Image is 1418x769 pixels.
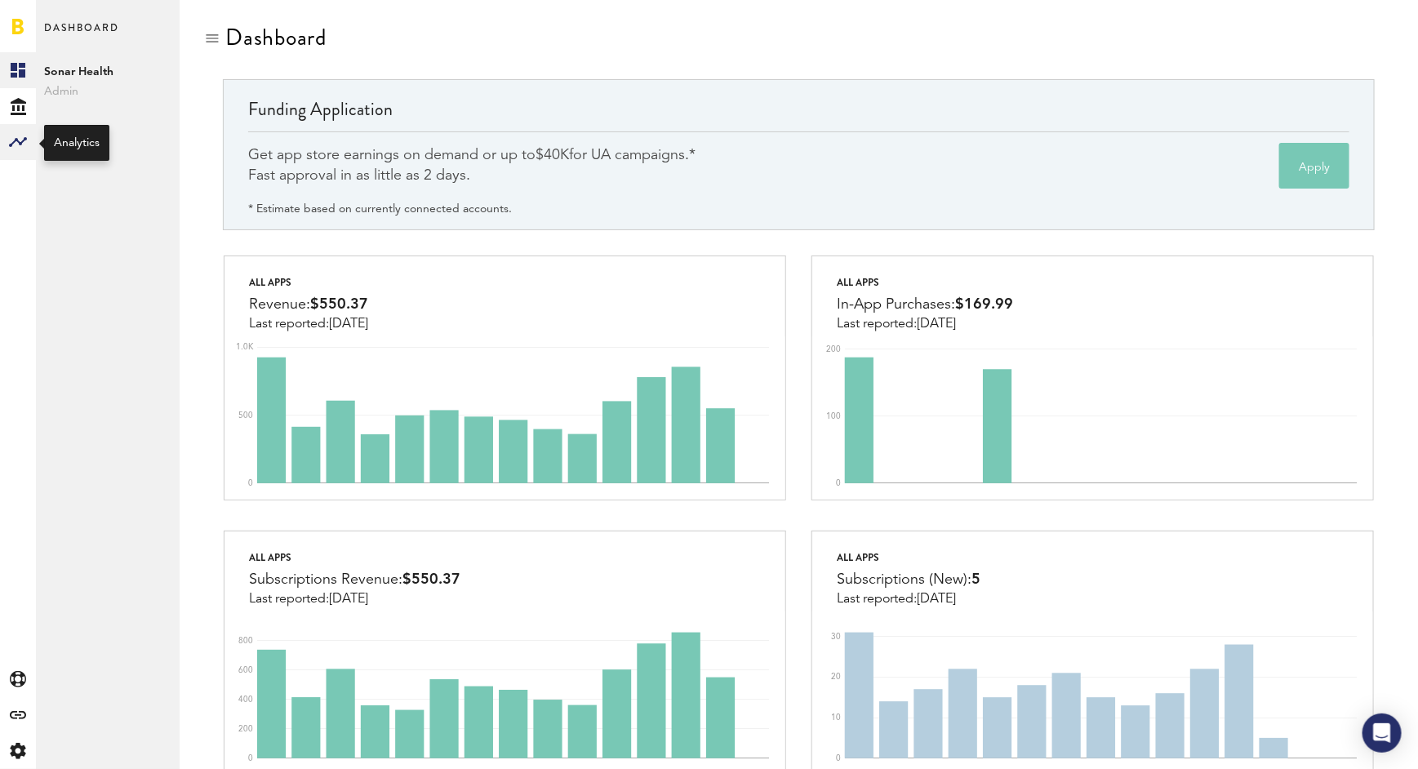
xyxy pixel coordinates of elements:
[248,199,512,219] div: * Estimate based on currently connected accounts.
[44,82,171,101] span: Admin
[917,593,956,606] span: [DATE]
[329,318,368,331] span: [DATE]
[249,548,460,567] div: All apps
[238,666,253,674] text: 600
[238,725,253,733] text: 200
[831,673,841,681] text: 20
[249,273,368,292] div: All apps
[329,593,368,606] span: [DATE]
[249,317,368,331] div: Last reported:
[955,297,1013,312] span: $169.99
[225,24,327,51] div: Dashboard
[248,754,253,762] text: 0
[917,318,956,331] span: [DATE]
[831,713,841,722] text: 10
[248,145,696,186] div: Get app store earnings on demand or up to for UA campaigns.* Fast approval in as little as 2 days.
[238,696,253,704] text: 400
[837,292,1013,317] div: In-App Purchases:
[837,273,1013,292] div: All apps
[1362,713,1402,753] div: Open Intercom Messenger
[238,411,253,420] text: 500
[54,135,100,151] div: Analytics
[971,572,980,587] span: 5
[249,567,460,592] div: Subscriptions Revenue:
[836,754,841,762] text: 0
[836,479,841,487] text: 0
[831,633,841,641] text: 30
[249,592,460,607] div: Last reported:
[44,62,171,82] span: Sonar Health
[310,297,368,312] span: $550.37
[837,567,980,592] div: Subscriptions (New):
[119,11,178,26] span: Support
[236,344,254,352] text: 1.0K
[248,96,1349,131] div: Funding Application
[238,637,253,645] text: 800
[837,592,980,607] div: Last reported:
[826,345,841,353] text: 200
[837,317,1013,331] div: Last reported:
[837,548,980,567] div: All apps
[402,572,460,587] span: $550.37
[249,292,368,317] div: Revenue:
[248,479,253,487] text: 0
[536,148,569,162] span: $40K
[1279,143,1349,189] button: Apply
[44,18,119,52] span: Dashboard
[826,412,841,420] text: 100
